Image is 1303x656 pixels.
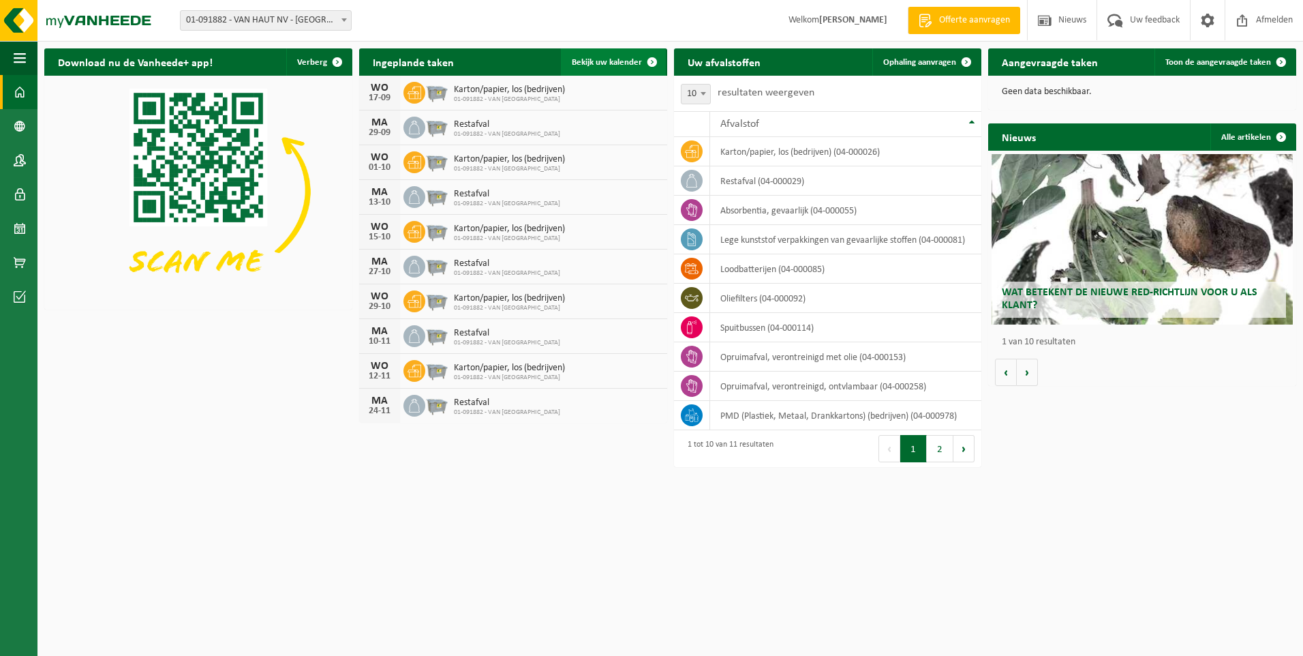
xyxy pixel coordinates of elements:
[1002,338,1289,347] p: 1 van 10 resultaten
[366,337,393,346] div: 10-11
[366,361,393,372] div: WO
[454,130,560,138] span: 01-091882 - VAN [GEOGRAPHIC_DATA]
[425,288,448,312] img: WB-2500-GAL-GY-01
[572,58,642,67] span: Bekijk uw kalender
[425,358,448,381] img: WB-2500-GAL-GY-01
[366,198,393,207] div: 13-10
[366,233,393,242] div: 15-10
[561,48,666,76] a: Bekijk uw kalender
[454,119,560,130] span: Restafval
[366,152,393,163] div: WO
[425,254,448,277] img: WB-2500-GAL-GY-01
[454,304,565,312] span: 01-091882 - VAN [GEOGRAPHIC_DATA]
[366,117,393,128] div: MA
[710,225,981,254] td: lege kunststof verpakkingen van gevaarlijke stoffen (04-000081)
[908,7,1020,34] a: Offerte aanvragen
[710,166,981,196] td: restafval (04-000029)
[674,48,774,75] h2: Uw afvalstoffen
[819,15,887,25] strong: [PERSON_NAME]
[936,14,1013,27] span: Offerte aanvragen
[872,48,980,76] a: Ophaling aanvragen
[681,84,711,104] span: 10
[454,328,560,339] span: Restafval
[425,393,448,416] img: WB-2500-GAL-GY-01
[454,189,560,200] span: Restafval
[681,434,773,464] div: 1 tot 10 van 11 resultaten
[454,95,565,104] span: 01-091882 - VAN [GEOGRAPHIC_DATA]
[366,291,393,302] div: WO
[44,76,352,307] img: Download de VHEPlus App
[454,408,560,417] span: 01-091882 - VAN [GEOGRAPHIC_DATA]
[1002,87,1283,97] p: Geen data beschikbaar.
[366,302,393,312] div: 29-10
[44,48,226,75] h2: Download nu de Vanheede+ app!
[366,406,393,416] div: 24-11
[1002,287,1257,311] span: Wat betekent de nieuwe RED-richtlijn voor u als klant?
[953,435,975,462] button: Next
[718,87,814,98] label: resultaten weergeven
[425,184,448,207] img: WB-2500-GAL-GY-01
[181,11,351,30] span: 01-091882 - VAN HAUT NV - KRUIBEKE
[720,119,759,130] span: Afvalstof
[883,58,956,67] span: Ophaling aanvragen
[454,339,560,347] span: 01-091882 - VAN [GEOGRAPHIC_DATA]
[454,374,565,382] span: 01-091882 - VAN [GEOGRAPHIC_DATA]
[454,235,565,243] span: 01-091882 - VAN [GEOGRAPHIC_DATA]
[710,284,981,313] td: oliefilters (04-000092)
[297,58,327,67] span: Verberg
[425,323,448,346] img: WB-2500-GAL-GY-01
[710,372,981,401] td: opruimafval, verontreinigd, ontvlambaar (04-000258)
[425,80,448,103] img: WB-2500-GAL-GY-01
[180,10,352,31] span: 01-091882 - VAN HAUT NV - KRUIBEKE
[425,149,448,173] img: WB-2500-GAL-GY-01
[366,222,393,233] div: WO
[710,401,981,430] td: PMD (Plastiek, Metaal, Drankkartons) (bedrijven) (04-000978)
[454,398,560,408] span: Restafval
[988,123,1049,150] h2: Nieuws
[900,435,927,462] button: 1
[1017,359,1038,386] button: Volgende
[366,128,393,138] div: 29-09
[710,137,981,166] td: karton/papier, los (bedrijven) (04-000026)
[366,396,393,406] div: MA
[454,200,560,208] span: 01-091882 - VAN [GEOGRAPHIC_DATA]
[359,48,467,75] h2: Ingeplande taken
[454,224,565,235] span: Karton/papier, los (bedrijven)
[286,48,351,76] button: Verberg
[927,435,953,462] button: 2
[454,293,565,304] span: Karton/papier, los (bedrijven)
[1210,123,1295,151] a: Alle artikelen
[710,196,981,225] td: absorbentia, gevaarlijk (04-000055)
[1154,48,1295,76] a: Toon de aangevraagde taken
[366,256,393,267] div: MA
[366,93,393,103] div: 17-09
[425,115,448,138] img: WB-2500-GAL-GY-01
[366,372,393,381] div: 12-11
[710,342,981,372] td: opruimafval, verontreinigd met olie (04-000153)
[454,165,565,173] span: 01-091882 - VAN [GEOGRAPHIC_DATA]
[710,254,981,284] td: loodbatterijen (04-000085)
[710,313,981,342] td: spuitbussen (04-000114)
[454,363,565,374] span: Karton/papier, los (bedrijven)
[454,258,560,269] span: Restafval
[366,267,393,277] div: 27-10
[366,163,393,173] div: 01-10
[1165,58,1271,67] span: Toon de aangevraagde taken
[366,326,393,337] div: MA
[366,83,393,93] div: WO
[425,219,448,242] img: WB-2500-GAL-GY-01
[988,48,1112,75] h2: Aangevraagde taken
[366,187,393,198] div: MA
[992,154,1293,325] a: Wat betekent de nieuwe RED-richtlijn voor u als klant?
[878,435,900,462] button: Previous
[454,269,560,278] span: 01-091882 - VAN [GEOGRAPHIC_DATA]
[454,154,565,165] span: Karton/papier, los (bedrijven)
[681,85,710,104] span: 10
[454,85,565,95] span: Karton/papier, los (bedrijven)
[995,359,1017,386] button: Vorige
